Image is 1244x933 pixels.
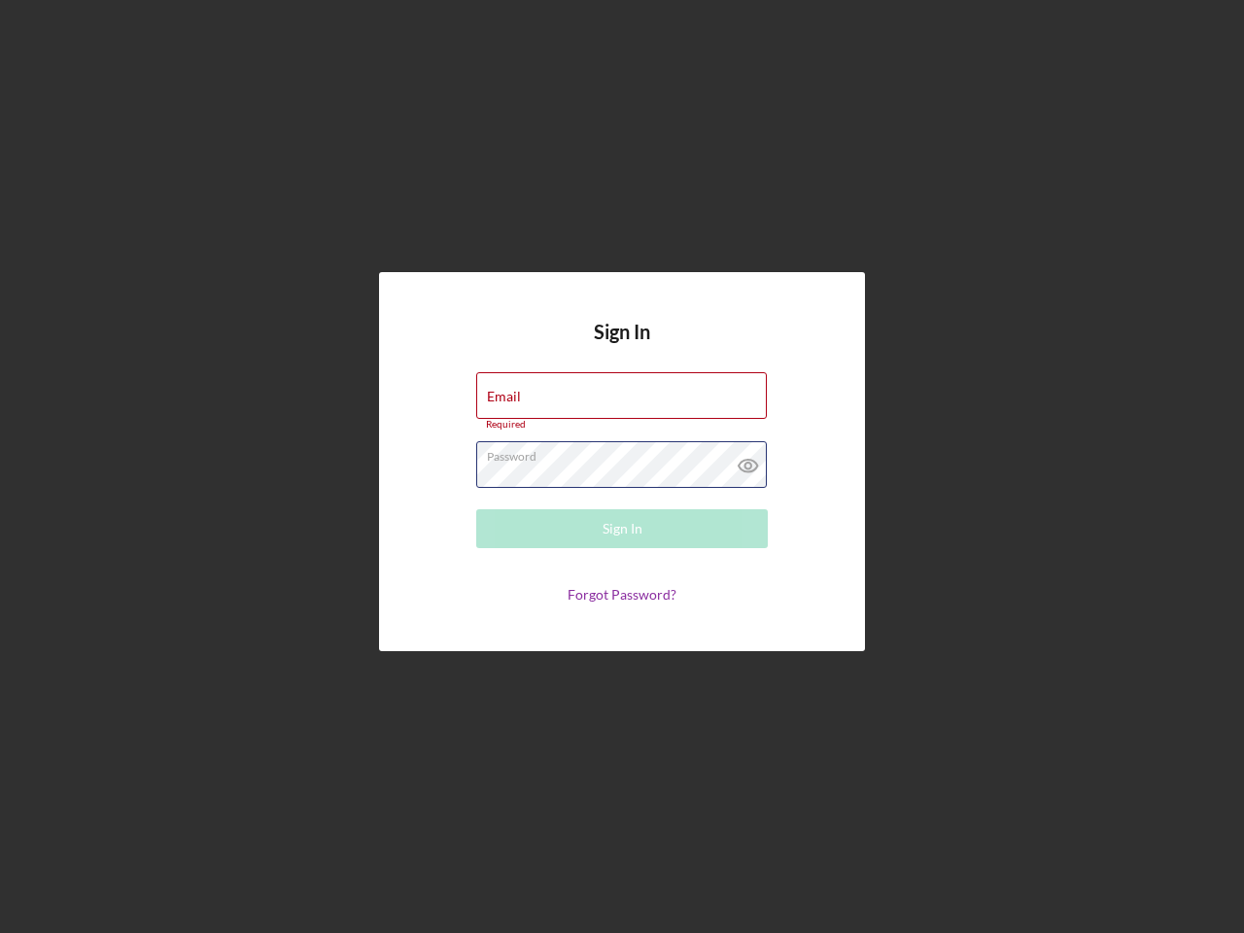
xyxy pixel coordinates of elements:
h4: Sign In [594,321,650,372]
div: Sign In [603,509,642,548]
div: Required [476,419,768,431]
label: Email [487,389,521,404]
button: Sign In [476,509,768,548]
label: Password [487,442,767,464]
a: Forgot Password? [568,586,676,603]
